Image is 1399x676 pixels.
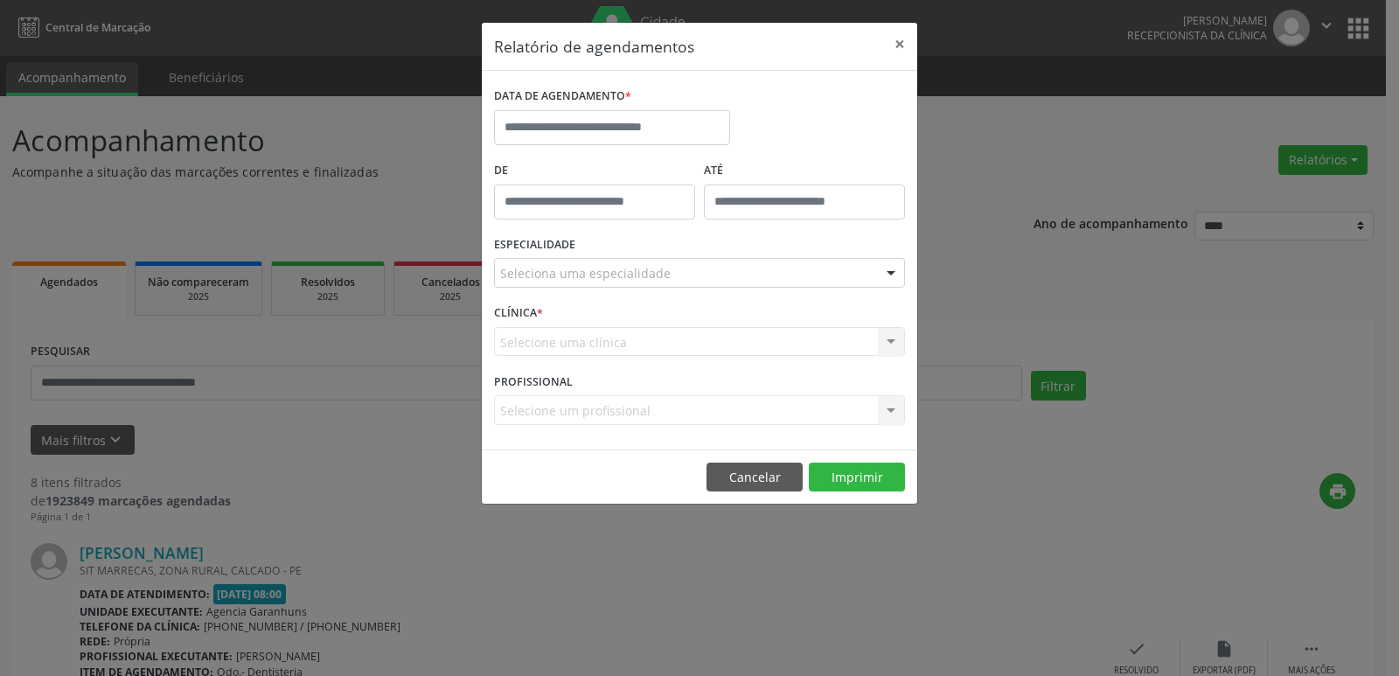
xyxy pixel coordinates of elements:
[704,157,905,185] label: ATÉ
[494,368,573,395] label: PROFISSIONAL
[494,157,695,185] label: De
[494,232,575,259] label: ESPECIALIDADE
[706,463,803,492] button: Cancelar
[494,35,694,58] h5: Relatório de agendamentos
[809,463,905,492] button: Imprimir
[500,264,671,282] span: Seleciona uma especialidade
[494,83,631,110] label: DATA DE AGENDAMENTO
[494,300,543,327] label: CLÍNICA
[882,23,917,66] button: Close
